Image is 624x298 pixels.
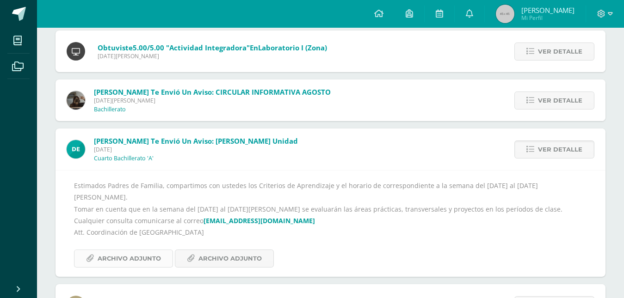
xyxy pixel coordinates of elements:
[98,250,161,267] span: Archivo Adjunto
[94,87,331,97] span: [PERSON_NAME] te envió un aviso: CIRCULAR INFORMATIVA AGOSTO
[521,6,575,15] span: [PERSON_NAME]
[74,180,587,268] div: Estimados Padres de Familia, compartimos con ustedes los Criterios de Aprendizaje y el horario de...
[521,14,575,22] span: Mi Perfil
[175,249,274,268] a: Archivo Adjunto
[94,97,331,104] span: [DATE][PERSON_NAME]
[94,106,126,113] p: Bachillerato
[94,136,298,146] span: [PERSON_NAME] te envió un aviso: [PERSON_NAME] Unidad
[538,43,582,60] span: Ver detalle
[538,92,582,109] span: Ver detalle
[74,249,173,268] a: Archivo Adjunto
[67,140,85,158] img: 9fa0c54c0c68d676f2f0303209928c54.png
[538,141,582,158] span: Ver detalle
[98,52,327,60] span: [DATE][PERSON_NAME]
[94,146,298,153] span: [DATE]
[258,43,327,52] span: Laboratorio I (Zona)
[166,43,250,52] span: "Actividad integradora"
[67,91,85,109] img: 225096a26acfc1687bffe5cda17b4a42.png
[204,216,315,225] a: [EMAIL_ADDRESS][DOMAIN_NAME]
[98,43,327,52] span: Obtuviste en
[496,5,514,23] img: 45x45
[133,43,164,52] span: 5.00/5.00
[198,250,262,267] span: Archivo Adjunto
[94,155,154,162] p: Cuarto Bachillerato 'A'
